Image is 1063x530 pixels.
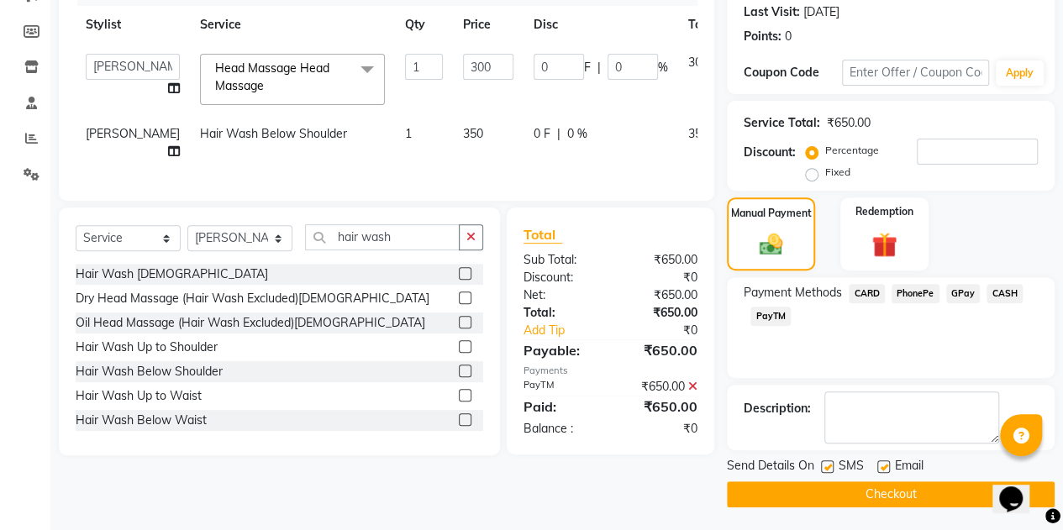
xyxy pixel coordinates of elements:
div: Hair Wash Up to Shoulder [76,338,218,356]
div: ₹0 [610,420,710,438]
div: Last Visit: [744,3,800,21]
span: 0 % [567,125,587,143]
div: ₹650.00 [827,114,871,132]
span: Email [895,457,924,478]
span: | [557,125,560,143]
button: Checkout [727,481,1055,507]
span: SMS [839,457,864,478]
th: Total [678,6,727,44]
span: % [658,59,668,76]
span: 1 [405,126,412,141]
button: Apply [996,60,1044,86]
th: Price [453,6,524,44]
span: GPay [946,284,981,303]
div: 0 [785,28,792,45]
label: Fixed [825,165,850,180]
a: Add Tip [511,322,627,339]
div: ₹650.00 [610,286,710,304]
div: Balance : [511,420,611,438]
div: ₹650.00 [610,251,710,269]
span: CASH [987,284,1023,303]
div: Total: [511,304,611,322]
span: Send Details On [727,457,814,478]
div: Coupon Code [744,64,842,81]
span: Total [524,226,562,244]
div: Service Total: [744,114,820,132]
div: Discount: [511,269,611,286]
div: Sub Total: [511,251,611,269]
div: Discount: [744,144,796,161]
th: Stylist [76,6,190,44]
div: ₹0 [610,269,710,286]
div: Hair Wash [DEMOGRAPHIC_DATA] [76,265,268,283]
div: PayTM [511,378,611,396]
div: Points: [744,28,781,45]
img: _gift.svg [864,229,905,260]
img: _cash.svg [752,231,791,258]
div: Hair Wash Below Shoulder [76,363,223,380]
th: Qty [395,6,453,44]
span: CARD [849,284,885,303]
div: Paid: [511,396,611,417]
div: Hair Wash Up to Waist [76,387,202,405]
span: 350 [688,126,708,141]
span: 300 [688,55,708,70]
a: x [264,78,271,93]
th: Disc [524,6,678,44]
span: Payment Methods [744,284,842,302]
span: 350 [463,126,483,141]
div: Hair Wash Below Waist [76,412,207,429]
span: [PERSON_NAME] [86,126,180,141]
th: Service [190,6,395,44]
span: PayTM [750,307,791,326]
label: Redemption [855,204,913,219]
div: Description: [744,400,811,417]
div: Dry Head Massage (Hair Wash Excluded)[DEMOGRAPHIC_DATA] [76,290,429,307]
div: Oil Head Massage (Hair Wash Excluded)[DEMOGRAPHIC_DATA] [76,314,425,332]
div: ₹0 [627,322,710,339]
div: ₹650.00 [610,304,710,322]
div: [DATE] [803,3,839,21]
input: Search or Scan [305,224,460,250]
span: Hair Wash Below Shoulder [200,126,347,141]
div: ₹650.00 [610,396,710,417]
span: F [584,59,591,76]
div: ₹650.00 [610,378,710,396]
label: Manual Payment [731,206,812,221]
span: 0 F [534,125,550,143]
span: PhonePe [892,284,939,303]
div: Payments [524,364,697,378]
div: Payable: [511,340,611,360]
span: Head Massage Head Massage [215,60,329,93]
input: Enter Offer / Coupon Code [842,60,989,86]
label: Percentage [825,143,879,158]
iframe: chat widget [992,463,1046,513]
span: | [597,59,601,76]
div: Net: [511,286,611,304]
div: ₹650.00 [610,340,710,360]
